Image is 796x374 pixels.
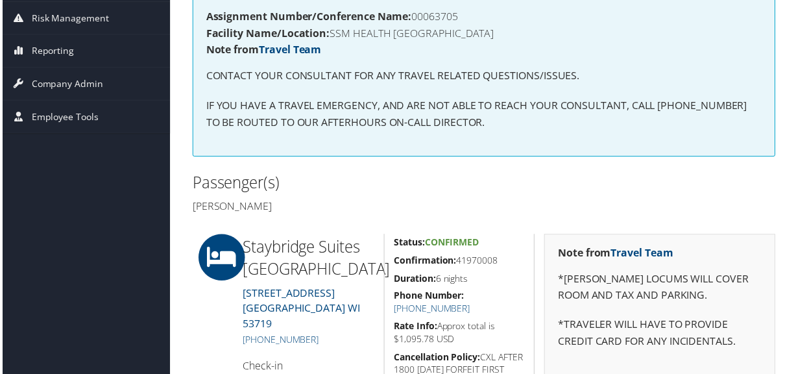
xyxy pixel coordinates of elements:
a: Travel Team [258,43,321,57]
span: Company Admin [29,68,101,101]
strong: Assignment Number/Conference Name: [205,9,412,23]
strong: Rate Info: [394,322,438,334]
span: Reporting [29,35,72,68]
h2: Staybridge Suites [GEOGRAPHIC_DATA] [242,238,374,281]
strong: Facility Name/Location: [205,26,330,40]
strong: Note from [205,43,321,57]
strong: Confirmation: [394,256,457,268]
h5: 6 nights [394,274,526,287]
a: [PHONE_NUMBER] [394,305,471,317]
h4: 00063705 [205,11,765,21]
span: Risk Management [29,2,107,34]
strong: Cancellation Policy: [394,353,481,366]
a: Travel Team [612,247,675,262]
h4: [PERSON_NAME] [191,200,476,214]
strong: Phone Number: [394,292,465,304]
strong: Duration: [394,274,437,286]
h5: Approx total is $1,095.78 USD [394,322,526,347]
h2: Passenger(s) [191,173,476,195]
strong: Status: [394,238,426,250]
span: Employee Tools [29,101,97,134]
p: IF YOU HAVE A TRAVEL EMERGENCY, AND ARE NOT ABLE TO REACH YOUR CONSULTANT, CALL [PHONE_NUMBER] TO... [205,98,765,131]
a: [PHONE_NUMBER] [242,336,319,348]
p: *TRAVELER WILL HAVE TO PROVIDE CREDIT CARD FOR ANY INCIDENTALS. [559,319,765,352]
p: *[PERSON_NAME] LOCUMS WILL COVER ROOM AND TAX AND PARKING. [559,273,765,306]
a: [STREET_ADDRESS][GEOGRAPHIC_DATA] WI 53719 [242,288,360,333]
span: Confirmed [426,238,480,250]
p: CONTACT YOUR CONSULTANT FOR ANY TRAVEL RELATED QUESTIONS/ISSUES. [205,68,765,85]
h4: SSM HEALTH [GEOGRAPHIC_DATA] [205,28,765,38]
h5: 41970008 [394,256,526,269]
strong: Note from [559,247,675,262]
